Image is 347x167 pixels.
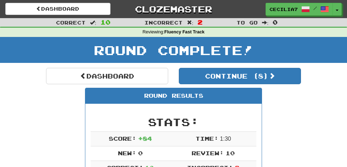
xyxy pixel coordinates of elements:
span: : [187,20,193,25]
span: Incorrect [144,20,183,26]
span: Correct [56,20,86,26]
strong: Fluency Fast Track [164,29,204,34]
span: To go [237,20,258,26]
a: Dashboard [46,68,168,84]
span: + 84 [138,135,152,142]
h1: Round Complete! [2,43,345,57]
span: Cecilia7 [269,6,298,12]
button: Continue (8) [179,68,301,84]
span: Score: [109,135,136,142]
span: 0 [138,150,143,156]
a: Dashboard [5,3,110,15]
span: Review: [192,150,224,156]
span: : [262,20,268,25]
span: New: [118,150,136,156]
span: 2 [198,18,203,26]
span: / [313,6,317,11]
span: : [90,20,96,25]
span: 10 [226,150,235,156]
div: Round Results [85,88,262,104]
a: Clozemaster [121,3,226,15]
h2: Stats: [91,116,256,128]
span: 0 [273,18,278,26]
span: 1 : 30 [220,136,231,142]
span: 10 [101,18,110,26]
a: Cecilia7 / [266,3,333,16]
span: Time: [195,135,218,142]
